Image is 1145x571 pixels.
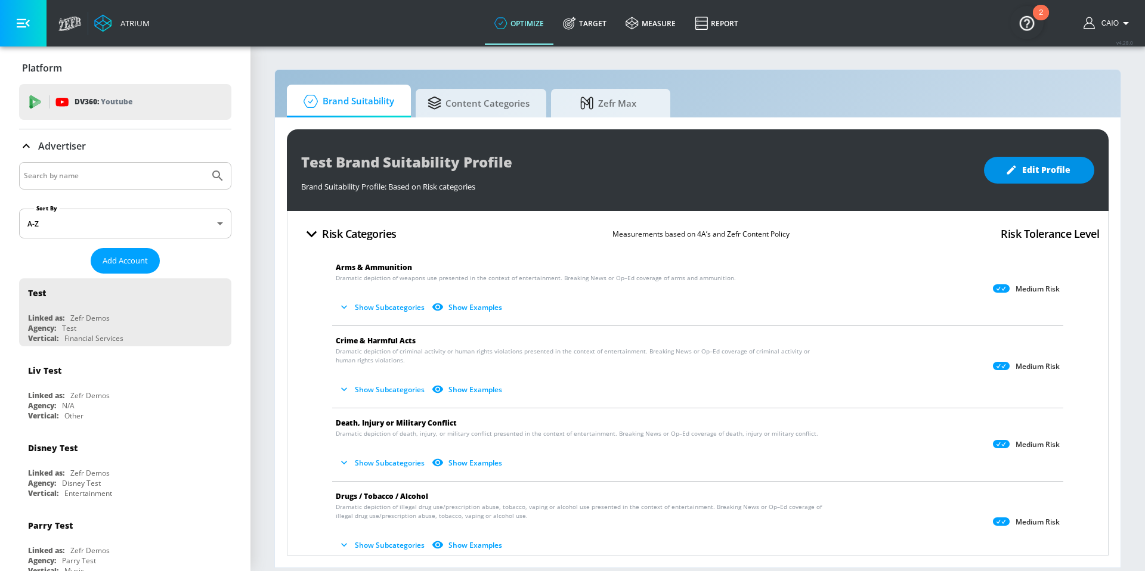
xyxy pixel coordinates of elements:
div: Zefr Demos [70,390,110,401]
div: Linked as: [28,390,64,401]
span: Crime & Harmful Acts [336,336,416,346]
p: DV360: [75,95,132,108]
span: Edit Profile [1008,163,1070,178]
div: Advertiser [19,129,231,163]
button: Show Subcategories [336,453,429,473]
p: Platform [22,61,62,75]
div: Zefr Demos [70,313,110,323]
div: Agency: [28,323,56,333]
button: Show Subcategories [336,297,429,317]
div: Liv TestLinked as:Zefr DemosAgency:N/AVertical:Other [19,356,231,424]
p: Medium Risk [1016,440,1060,449]
div: Disney Test [28,442,78,454]
div: TestLinked as:Zefr DemosAgency:TestVertical:Financial Services [19,278,231,346]
span: Zefr Max [563,89,654,117]
p: Medium Risk [1016,517,1060,527]
span: Dramatic depiction of illegal drug use/prescription abuse, tobacco, vaping or alcohol use present... [336,502,829,520]
button: Risk Categories [296,220,401,248]
div: Vertical: [28,333,58,343]
h4: Risk Categories [322,225,397,242]
span: Brand Suitability [299,87,394,116]
div: Disney Test [62,478,101,488]
span: Dramatic depiction of death, injury, or military conflict presented in the context of entertainme... [336,429,818,438]
div: 2 [1039,13,1043,28]
div: Zefr Demos [70,545,110,556]
p: Medium Risk [1016,284,1060,294]
div: Financial Services [64,333,123,343]
p: Youtube [101,95,132,108]
div: Test [28,287,46,299]
div: Vertical: [28,488,58,498]
div: Disney TestLinked as:Zefr DemosAgency:Disney TestVertical:Entertainment [19,433,231,501]
button: Show Examples [429,380,507,399]
a: Atrium [94,14,150,32]
h4: Risk Tolerance Level [1001,225,1099,242]
div: Agency: [28,556,56,566]
button: Show Examples [429,297,507,317]
label: Sort By [34,204,60,212]
div: Atrium [116,18,150,29]
div: Liv Test [28,365,61,376]
span: Add Account [103,254,148,268]
div: Linked as: [28,468,64,478]
a: Target [553,2,616,45]
div: Agency: [28,401,56,411]
button: Edit Profile [984,157,1094,184]
button: Add Account [91,248,160,274]
span: login as: caio.bulgarelli@zefr.com [1097,19,1119,27]
button: Show Subcategories [336,535,429,555]
div: Platform [19,51,231,85]
input: Search by name [24,168,205,184]
span: Dramatic depiction of criminal activity or human rights violations presented in the context of en... [336,347,829,365]
a: optimize [485,2,553,45]
div: DV360: Youtube [19,84,231,120]
div: Test [62,323,76,333]
p: Advertiser [38,139,86,153]
span: Drugs / Tobacco / Alcohol [336,491,428,501]
div: Linked as: [28,313,64,323]
div: Zefr Demos [70,468,110,478]
div: Entertainment [64,488,112,498]
div: Other [64,411,83,421]
span: Arms & Ammunition [336,262,412,272]
a: Report [685,2,748,45]
span: Content Categories [428,89,530,117]
div: Linked as: [28,545,64,556]
div: Vertical: [28,411,58,421]
div: Parry Test [62,556,96,566]
div: A-Z [19,209,231,238]
a: measure [616,2,685,45]
button: Show Subcategories [336,380,429,399]
div: Brand Suitability Profile: Based on Risk categories [301,175,972,192]
p: Medium Risk [1016,362,1060,371]
button: Open Resource Center, 2 new notifications [1010,6,1044,39]
button: Show Examples [429,453,507,473]
div: N/A [62,401,75,411]
p: Measurements based on 4A’s and Zefr Content Policy [612,228,790,240]
span: v 4.28.0 [1116,39,1133,46]
button: Caio [1084,16,1133,30]
button: Show Examples [429,535,507,555]
div: Agency: [28,478,56,488]
div: Parry Test [28,520,73,531]
span: Dramatic depiction of weapons use presented in the context of entertainment. Breaking News or Op–... [336,274,736,283]
span: Death, Injury or Military Conflict [336,418,457,428]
